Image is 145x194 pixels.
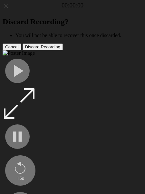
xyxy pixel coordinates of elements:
[3,50,35,56] img: Poster Image
[3,44,21,50] button: Cancel
[3,17,142,26] h2: Discard Recording?
[15,33,142,38] li: You will not be able to recover this once discarded.
[62,2,83,9] a: 00:00:00
[23,44,63,50] button: Discard Recording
